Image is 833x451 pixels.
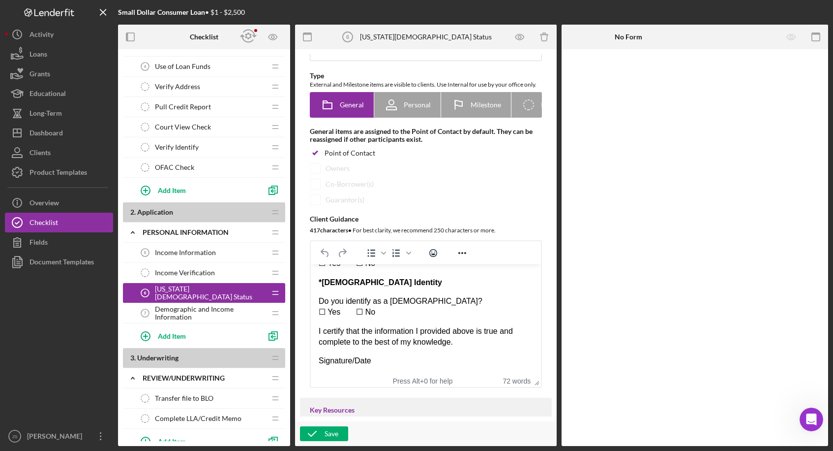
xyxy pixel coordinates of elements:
div: For best clarity, we recommend 250 characters or more. [310,225,542,235]
span: Milestone [471,101,501,109]
button: 72 words [503,377,531,385]
span: 2 . [130,208,136,216]
div: Long-Term [30,103,62,126]
b: Is there functionality that you’d like to see us build that would bring you even more value? [16,180,151,217]
tspan: 5 [144,250,147,255]
iframe: Rich Text Area [311,264,541,375]
text: JS [12,434,17,439]
button: Checklist [5,213,113,232]
b: 417 character s • [310,226,352,234]
span: Demographic and Income Information [155,305,266,321]
button: Redo [334,246,351,260]
button: Send a message… [169,311,184,326]
div: Bullet list [363,246,387,260]
button: Emoji picker [31,315,39,322]
button: Long-Term [5,103,113,123]
div: While we're not able to build everything that's requested, your input is helping to shape our lon... [16,223,153,261]
button: Grants [5,64,113,84]
button: Activity [5,25,113,44]
div: Activity [30,25,54,47]
button: Product Templates [5,162,113,182]
button: Upload attachment [15,315,23,322]
b: Checklist [190,33,218,41]
a: Document Templates [5,252,113,272]
span: Internal [541,101,565,109]
button: Loans [5,44,113,64]
div: Fields [30,232,48,255]
span: 3 . [130,354,136,362]
div: Guarantor(s) [326,196,364,204]
button: Reveal or hide additional toolbar items [454,246,471,260]
span: [US_STATE][DEMOGRAPHIC_DATA] Status [155,285,266,301]
div: Document Templates [30,252,94,274]
a: Dashboard [5,123,113,143]
div: Press Alt+0 for help [387,377,458,385]
div: Overview [30,193,59,215]
p: Active over [DATE] [48,12,107,22]
div: Personal Information [143,228,266,236]
tspan: 4 [144,64,147,69]
tspan: 6 [346,34,349,40]
div: [PERSON_NAME] [25,426,89,449]
b: No Form [615,33,642,41]
img: Profile image for David [28,5,44,21]
div: Dashboard [30,123,63,145]
button: Preview as [262,26,284,48]
div: General items are assigned to the Point of Contact by default. They can be reassigned if other pa... [310,128,542,143]
button: Gif picker [47,315,55,322]
span: Personal [404,101,431,109]
div: Owners [326,164,350,172]
span: Use of Loan Funds [155,63,210,70]
span: Complete LLA/Credit Memo [155,415,241,422]
button: go back [6,4,25,23]
span: Court View Check [155,123,211,131]
span: Income Information [155,249,216,257]
div: As you know, we're constantly looking for ways to improving the platform, and I'd love to hear yo... [16,150,153,218]
div: Educational [30,84,66,106]
iframe: Intercom live chat [800,408,823,431]
button: Fields [5,232,113,252]
button: Emojis [425,246,442,260]
tspan: 7 [144,311,147,316]
button: Overview [5,193,113,213]
div: Our offices are closed for the Fourth of July Holiday until [DATE]. [30,59,178,78]
div: Loans [30,44,47,66]
span: Pull Credit Report [155,103,211,111]
div: Looking forward to hearing from you, [PERSON_NAME] / Co-founder of Lenderfit [16,266,153,295]
button: Add Item [133,431,261,451]
button: JS[PERSON_NAME] [5,426,113,446]
div: Hi [PERSON_NAME],If you’re receiving this message, it seems you've logged at least 30 sessions. W... [8,96,161,301]
div: Add Item [158,181,186,199]
div: Key Resources [310,406,542,414]
button: Add Item [133,326,261,346]
div: Checklist [30,213,58,235]
div: Press the Up and Down arrow keys to resize the editor. [531,375,541,387]
button: Start recording [62,315,70,322]
span: General [340,101,364,109]
div: Add Item [158,326,186,345]
span: Verify Address [155,83,200,91]
div: [US_STATE][DEMOGRAPHIC_DATA] Status [360,33,492,41]
div: • $1 - $2,500 [118,8,245,16]
span: Underwriting [137,354,178,362]
button: Save [300,426,348,441]
div: Close [173,4,190,22]
div: External and Milestone items are visible to clients. Use Internal for use by your office only. [310,80,542,90]
tspan: 6 [144,290,147,295]
button: Clients [5,143,113,162]
span: Verify Identify [155,143,199,151]
span: Transfer file to BLO [155,394,213,402]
